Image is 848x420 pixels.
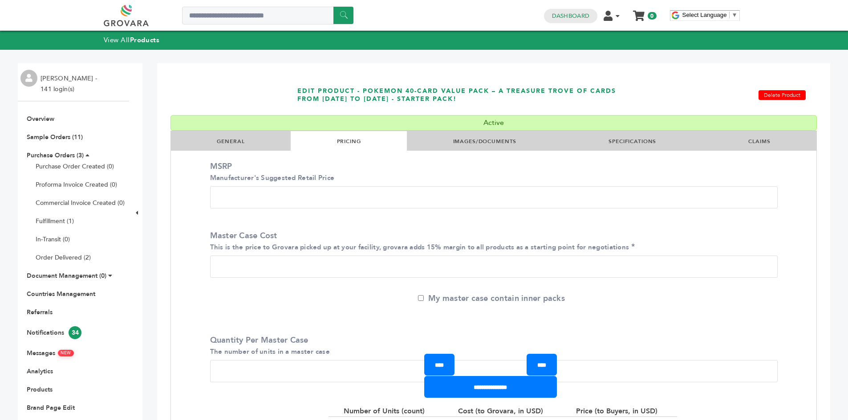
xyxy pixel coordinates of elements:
label: Master Case Cost [210,230,773,252]
small: The number of units in a master case [210,347,330,356]
a: Countries Management [27,290,95,298]
span: 0 [648,12,656,20]
a: PRICING [337,138,361,145]
input: My master case contain inner packs [418,295,424,301]
label: Quantity Per Master Case [210,335,773,357]
div: Cost (to Grovara, in USD) [458,406,548,416]
a: Document Management (0) [27,272,106,280]
label: My master case contain inner packs [418,293,565,304]
a: IMAGES/DOCUMENTS [453,138,517,145]
a: Purchase Orders (3) [27,151,84,160]
a: Commercial Invoice Created (0) [36,199,125,207]
a: Analytics [27,367,53,376]
label: MSRP [210,161,773,183]
a: Sample Orders (11) [27,133,83,141]
a: View AllProducts [104,36,160,44]
span: 34 [69,326,81,339]
a: Purchase Order Created (0) [36,162,114,171]
small: Manufacturer's Suggested Retail Price [210,173,335,182]
a: Fulfillment (1) [36,217,74,225]
a: Brand Page Edit [27,404,75,412]
a: Proforma Invoice Created (0) [36,180,117,189]
a: Overview [27,115,54,123]
span: ▼ [732,12,738,18]
a: Referrals [27,308,53,316]
a: MessagesNEW [27,349,74,357]
a: In-Transit (0) [36,235,70,244]
span: NEW [58,350,74,356]
a: Select Language​ [682,12,738,18]
a: Products [27,385,53,394]
a: Order Delivered (2) [36,253,91,262]
a: Notifications34 [27,328,81,337]
div: Number of Units (count) [344,406,429,416]
a: Dashboard [552,12,589,20]
a: Delete Product [759,90,806,100]
strong: Products [130,36,159,44]
h1: EDIT PRODUCT - Pokemon 40-Card Value Pack – A Treasure Trove of Cards from [DATE] to [DATE] - Sta... [297,75,621,115]
a: My Cart [633,8,644,17]
div: Price (to Buyers, in USD) [576,406,662,416]
div: Active [170,115,817,130]
a: GENERAL [217,138,244,145]
small: This is the price to Grovara picked up at your facility, grovara adds 15% margin to all products ... [210,243,629,252]
img: profile.png [20,70,37,87]
a: SPECIFICATIONS [609,138,656,145]
a: CLAIMS [748,138,770,145]
input: Search a product or brand... [182,7,353,24]
span: Select Language [682,12,727,18]
li: [PERSON_NAME] - 141 login(s) [41,73,99,95]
